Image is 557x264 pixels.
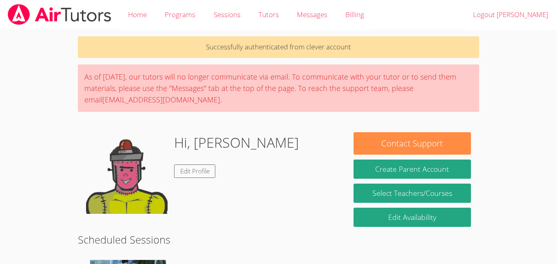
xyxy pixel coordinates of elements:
img: airtutors_banner-c4298cdbf04f3fff15de1276eac7730deb9818008684d7c2e4769d2f7ddbe033.png [7,4,112,25]
a: Select Teachers/Courses [354,184,471,203]
p: Successfully authenticated from clever account [78,36,479,58]
button: Contact Support [354,132,471,155]
img: default.png [86,132,168,214]
a: Edit Availability [354,208,471,227]
div: As of [DATE], our tutors will no longer communicate via email. To communicate with your tutor or ... [78,64,479,112]
h1: Hi, [PERSON_NAME] [174,132,299,153]
h2: Scheduled Sessions [78,232,479,247]
button: Create Parent Account [354,160,471,179]
span: Messages [297,10,327,19]
a: Edit Profile [174,164,216,178]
